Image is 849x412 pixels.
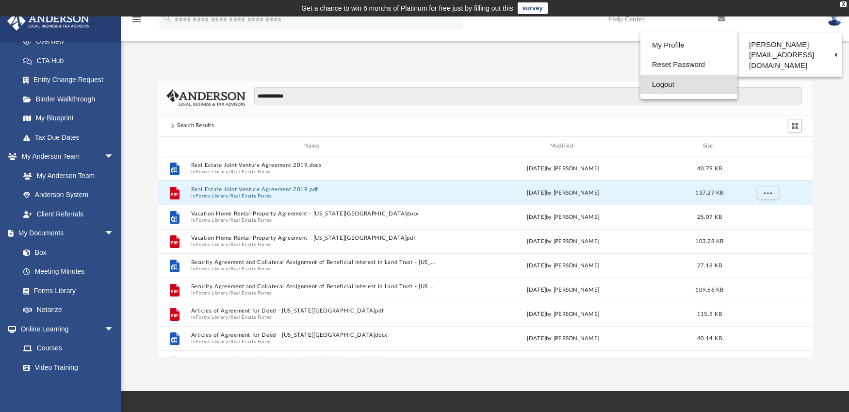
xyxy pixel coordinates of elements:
[191,235,437,241] button: Vacation Home Rental Property Agreement - [US_STATE][GEOGRAPHIC_DATA]pdf
[104,224,124,244] span: arrow_drop_down
[131,18,143,25] a: menu
[441,188,686,197] div: [DATE] by [PERSON_NAME]
[191,211,437,217] button: Vacation Home Rental Property Agreement - [US_STATE][GEOGRAPHIC_DATA]docx
[162,142,186,150] div: id
[14,32,129,51] a: Overview
[230,265,272,272] button: Real Estate Forms
[697,165,722,171] span: 40.79 KB
[827,12,842,26] img: User Pic
[191,193,437,199] span: In
[177,121,214,130] div: Search Results
[7,147,124,166] a: My Anderson Teamarrow_drop_down
[191,217,437,223] span: In
[640,75,737,95] a: Logout
[131,14,143,25] i: menu
[191,142,436,150] div: Name
[695,287,723,292] span: 109.66 KB
[441,142,686,150] div: Modified
[229,193,230,199] span: /
[230,338,272,345] button: Real Estate Forms
[14,70,129,90] a: Entity Change Request
[196,168,228,175] button: Forms Library
[158,156,813,357] div: grid
[229,265,230,272] span: /
[4,12,92,31] img: Anderson Advisors Platinum Portal
[697,311,722,316] span: 115.5 KB
[104,319,124,339] span: arrow_drop_down
[196,290,228,296] button: Forms Library
[441,237,686,246] div: [DATE] by [PERSON_NAME]
[191,356,437,363] button: Residential Real Estate Disclosure - [US_STATE][GEOGRAPHIC_DATA]docx
[196,338,228,345] button: Forms Library
[697,214,722,219] span: 25.07 KB
[301,2,513,14] div: Get a chance to win 6 months of Platinum for free just by filling out this
[695,238,723,244] span: 103.28 KB
[191,283,437,290] button: Security Agreement and Collateral Assignment of Beneficial Interest in Land Trust - [US_STATE][GE...
[14,204,124,224] a: Client Referrals
[441,334,686,343] div: [DATE] by [PERSON_NAME]
[191,332,437,338] button: Articles of Agreement for Deed - [US_STATE][GEOGRAPHIC_DATA]docx
[14,262,124,281] a: Meeting Minutes
[518,2,548,14] a: survey
[230,314,272,320] button: Real Estate Forms
[14,109,124,128] a: My Blueprint
[14,339,124,358] a: Courses
[788,119,802,132] button: Switch to Grid View
[191,162,437,168] button: Real Estate Joint Venture Agreement 2019.docx
[191,259,437,265] button: Security Agreement and Collateral Assignment of Beneficial Interest in Land Trust - [US_STATE][GE...
[196,265,228,272] button: Forms Library
[441,285,686,294] div: [DATE] by [PERSON_NAME]
[14,89,129,109] a: Binder Walkthrough
[191,338,437,345] span: In
[697,263,722,268] span: 27.18 KB
[14,51,129,70] a: CTA Hub
[229,314,230,320] span: /
[229,338,230,345] span: /
[441,310,686,318] div: [DATE] by [PERSON_NAME]
[196,193,228,199] button: Forms Library
[162,13,173,24] i: search
[230,168,272,175] button: Real Estate Forms
[196,314,228,320] button: Forms Library
[14,281,119,300] a: Forms Library
[14,185,124,205] a: Anderson System
[191,168,437,175] span: In
[695,190,723,195] span: 137.27 KB
[230,290,272,296] button: Real Estate Forms
[104,147,124,167] span: arrow_drop_down
[254,87,802,105] input: Search files and folders
[229,241,230,247] span: /
[14,377,124,396] a: Resources
[196,241,228,247] button: Forms Library
[690,142,729,150] div: Size
[191,241,437,247] span: In
[441,261,686,270] div: [DATE] by [PERSON_NAME]
[230,193,272,199] button: Real Estate Forms
[7,319,124,339] a: Online Learningarrow_drop_down
[191,314,437,320] span: In
[191,308,437,314] button: Articles of Agreement for Deed - [US_STATE][GEOGRAPHIC_DATA]pdf
[191,265,437,272] span: In
[441,213,686,221] div: [DATE] by [PERSON_NAME]
[14,128,129,147] a: Tax Due Dates
[7,224,124,243] a: My Documentsarrow_drop_down
[229,290,230,296] span: /
[441,164,686,173] div: [DATE] by [PERSON_NAME]
[229,217,230,223] span: /
[757,185,779,200] button: More options
[14,166,119,185] a: My Anderson Team
[737,35,842,74] a: [PERSON_NAME][EMAIL_ADDRESS][DOMAIN_NAME]
[191,186,437,193] button: Real Estate Joint Venture Agreement 2019.pdf
[230,217,272,223] button: Real Estate Forms
[191,290,437,296] span: In
[14,300,124,320] a: Notarize
[14,243,119,262] a: Box
[840,1,847,7] div: close
[229,168,230,175] span: /
[196,217,228,223] button: Forms Library
[230,241,272,247] button: Real Estate Forms
[697,335,722,341] span: 40.14 KB
[640,35,737,55] a: My Profile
